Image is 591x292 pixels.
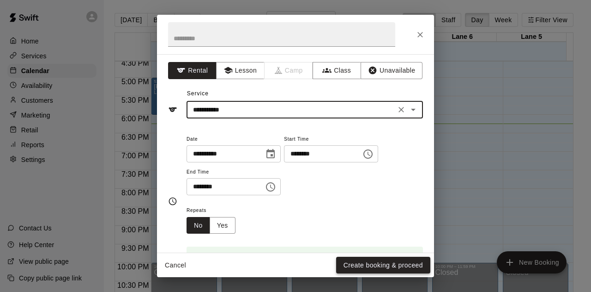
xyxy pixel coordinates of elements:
[210,217,235,234] button: Yes
[187,133,281,146] span: Date
[261,145,280,163] button: Choose date, selected date is Oct 10, 2025
[168,62,217,79] button: Rental
[361,62,422,79] button: Unavailable
[216,62,265,79] button: Lesson
[187,166,281,179] span: End Time
[395,103,408,116] button: Clear
[161,257,190,274] button: Cancel
[187,217,235,234] div: outlined button group
[265,62,313,79] span: Camps can only be created in the Services page
[284,133,378,146] span: Start Time
[187,217,210,234] button: No
[261,178,280,196] button: Choose time, selected time is 7:15 PM
[168,105,177,114] svg: Service
[210,249,283,266] div: Booking time is available
[412,26,428,43] button: Close
[359,145,377,163] button: Choose time, selected time is 6:15 PM
[187,205,243,217] span: Repeats
[187,90,209,97] span: Service
[336,257,430,274] button: Create booking & proceed
[407,103,420,116] button: Open
[168,197,177,206] svg: Timing
[313,62,361,79] button: Class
